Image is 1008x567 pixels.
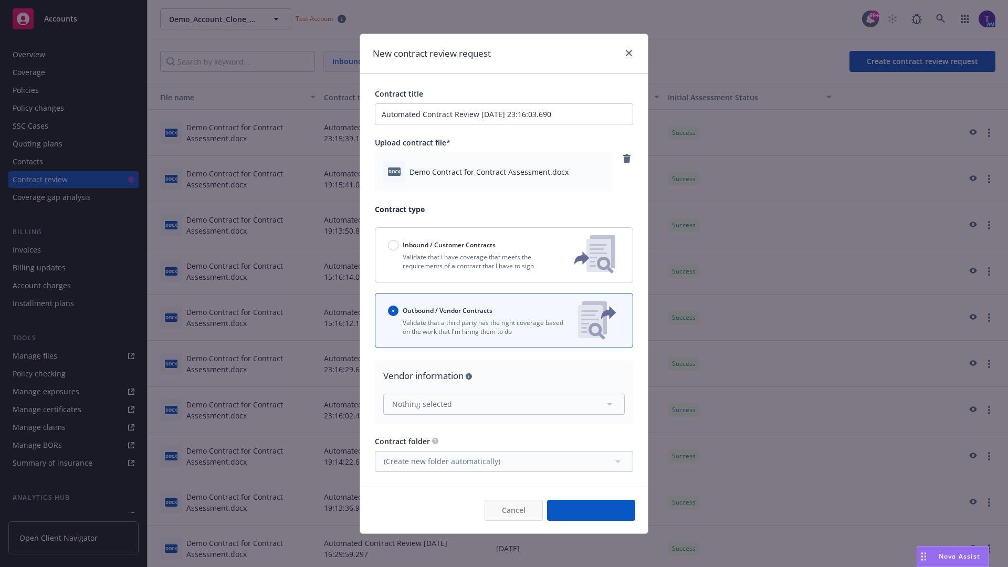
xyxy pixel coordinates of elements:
input: Inbound / Customer Contracts [388,240,398,250]
button: (Create new folder automatically) [375,451,633,472]
input: Outbound / Vendor Contracts [388,306,398,316]
button: Nothing selected [383,394,625,415]
div: Vendor information [383,369,625,383]
span: Create request [564,505,618,515]
span: Outbound / Vendor Contracts [403,306,492,315]
a: close [623,47,635,59]
span: Inbound / Customer Contracts [403,240,496,249]
span: Demo Contract for Contract Assessment.docx [409,166,569,177]
span: Contract title [375,89,423,99]
button: Nova Assist [917,546,989,567]
span: docx [388,167,401,175]
span: Nova Assist [939,552,980,561]
h1: New contract review request [373,47,491,60]
input: Enter a title for this contract [375,103,633,124]
a: remove [621,152,633,165]
button: Cancel [485,500,543,521]
div: Drag to move [917,547,930,566]
button: Create request [547,500,635,521]
span: Contract folder [375,436,430,446]
p: Validate that a third party has the right coverage based on the work that I'm hiring them to do [388,318,570,336]
span: Cancel [502,505,526,515]
p: Validate that I have coverage that meets the requirements of a contract that I have to sign [388,253,557,270]
button: Outbound / Vendor ContractsValidate that a third party has the right coverage based on the work t... [375,293,633,348]
span: Nothing selected [392,398,452,409]
p: Contract type [375,204,633,215]
span: (Create new folder automatically) [384,456,500,467]
span: Upload contract file* [375,138,450,148]
button: Inbound / Customer ContractsValidate that I have coverage that meets the requirements of a contra... [375,227,633,282]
